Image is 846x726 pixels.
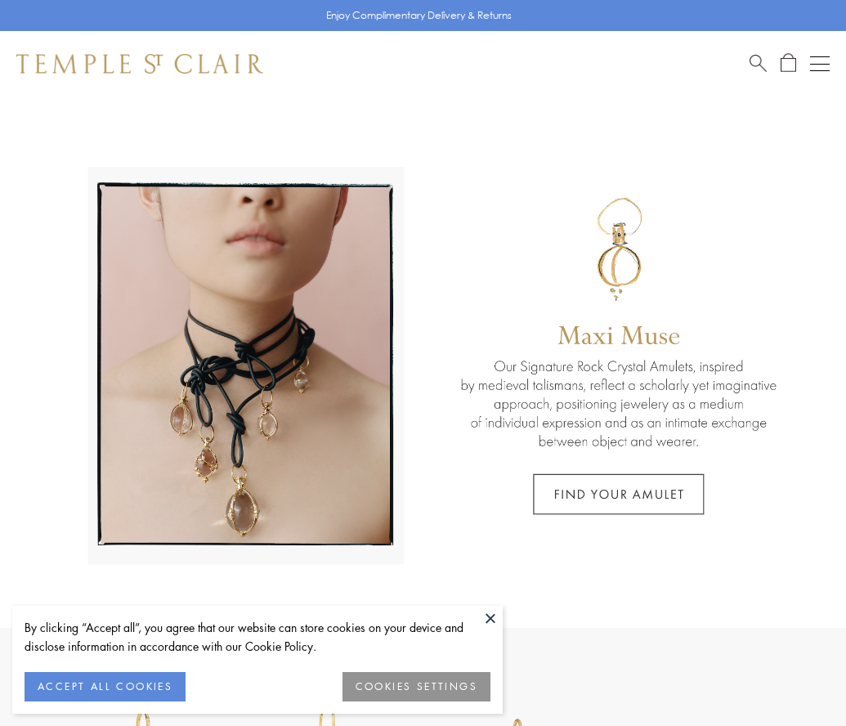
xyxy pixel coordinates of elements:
button: COOKIES SETTINGS [342,672,490,701]
p: Enjoy Complimentary Delivery & Returns [326,7,512,24]
a: Open Shopping Bag [781,53,796,74]
img: Temple St. Clair [16,54,263,74]
button: ACCEPT ALL COOKIES [25,672,186,701]
a: Search [750,53,767,74]
button: Open navigation [810,54,830,74]
div: By clicking “Accept all”, you agree that our website can store cookies on your device and disclos... [25,618,490,656]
